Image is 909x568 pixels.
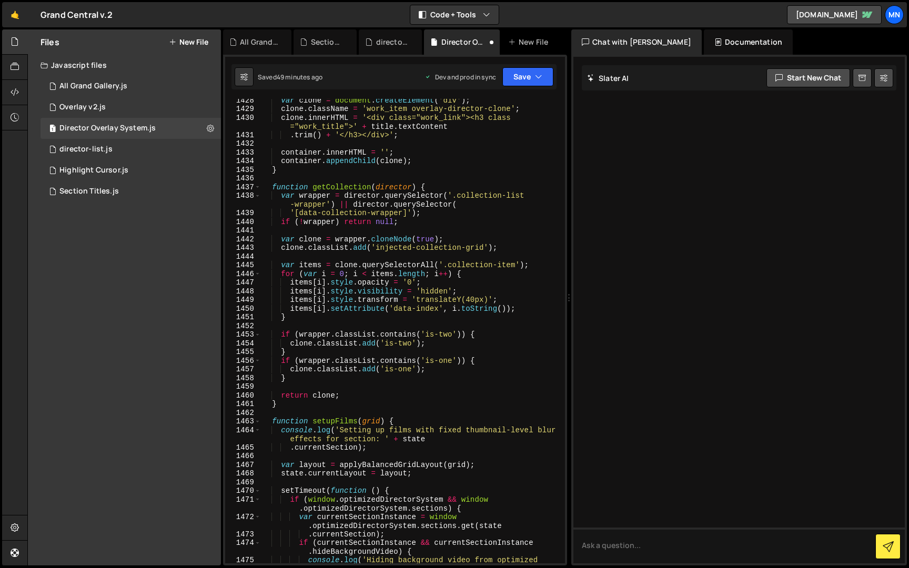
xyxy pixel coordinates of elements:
div: 1434 [225,157,261,166]
div: 1468 [225,469,261,478]
div: 49 minutes ago [277,73,322,82]
div: Javascript files [28,55,221,76]
div: 1460 [225,391,261,400]
button: New File [169,38,208,46]
div: 1445 [225,261,261,270]
div: 1472 [225,513,261,530]
button: Save [502,67,553,86]
h2: Slater AI [587,73,629,83]
div: 1457 [225,365,261,374]
div: Director Overlay System.js [441,37,487,47]
div: 1429 [225,105,261,114]
div: Saved [258,73,322,82]
div: 1462 [225,409,261,418]
div: 1443 [225,244,261,252]
div: 1428 [225,96,261,105]
div: 1464 [225,426,261,443]
div: 1440 [225,218,261,227]
div: 1431 [225,131,261,140]
div: 1441 [225,226,261,235]
div: 1451 [225,313,261,322]
div: 15298/43578.js [41,76,221,97]
div: All Grand Gallery.js [240,37,279,47]
div: 15298/42891.js [41,118,221,139]
div: 1432 [225,139,261,148]
div: 1461 [225,400,261,409]
h2: Files [41,36,59,48]
div: 15298/45944.js [41,97,221,118]
div: Overlay v2.js [59,103,106,112]
div: 1433 [225,148,261,157]
div: 1474 [225,539,261,556]
div: 1454 [225,339,261,348]
div: 1455 [225,348,261,357]
div: 1442 [225,235,261,244]
a: 🤙 [2,2,28,27]
div: 1439 [225,209,261,218]
button: Code + Tools [410,5,499,24]
div: 1448 [225,287,261,296]
div: 1450 [225,305,261,313]
div: 1446 [225,270,261,279]
div: 1444 [225,252,261,261]
a: [DOMAIN_NAME] [787,5,882,24]
div: 1449 [225,296,261,305]
div: Documentation [704,29,793,55]
div: 1456 [225,357,261,366]
div: 1463 [225,417,261,426]
div: director-list.js [59,145,113,154]
a: MN [885,5,904,24]
div: Grand Central v.2 [41,8,113,21]
div: 1466 [225,452,261,461]
div: 1473 [225,530,261,539]
div: 1430 [225,114,261,131]
div: director-list.js [376,37,410,47]
span: 1 [49,125,56,134]
div: 1453 [225,330,261,339]
div: Section Titles.js [59,187,119,196]
div: 15298/43117.js [41,160,221,181]
div: 1437 [225,183,261,192]
div: Highlight Cursor.js [59,166,128,175]
div: All Grand Gallery.js [59,82,127,91]
div: 1458 [225,374,261,383]
div: 15298/40379.js [41,139,221,160]
div: 1447 [225,278,261,287]
div: 15298/40223.js [41,181,221,202]
div: 1436 [225,174,261,183]
div: 1452 [225,322,261,331]
div: New File [508,37,552,47]
div: Section Titles.js [311,37,345,47]
div: 1438 [225,191,261,209]
div: 1469 [225,478,261,487]
div: Chat with [PERSON_NAME] [571,29,702,55]
div: 1465 [225,443,261,452]
div: Dev and prod in sync [425,73,496,82]
div: Director Overlay System.js [59,124,156,133]
div: 1467 [225,461,261,470]
div: 1471 [225,495,261,513]
div: 1470 [225,486,261,495]
div: 1435 [225,166,261,175]
button: Start new chat [766,68,850,87]
div: 1459 [225,382,261,391]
